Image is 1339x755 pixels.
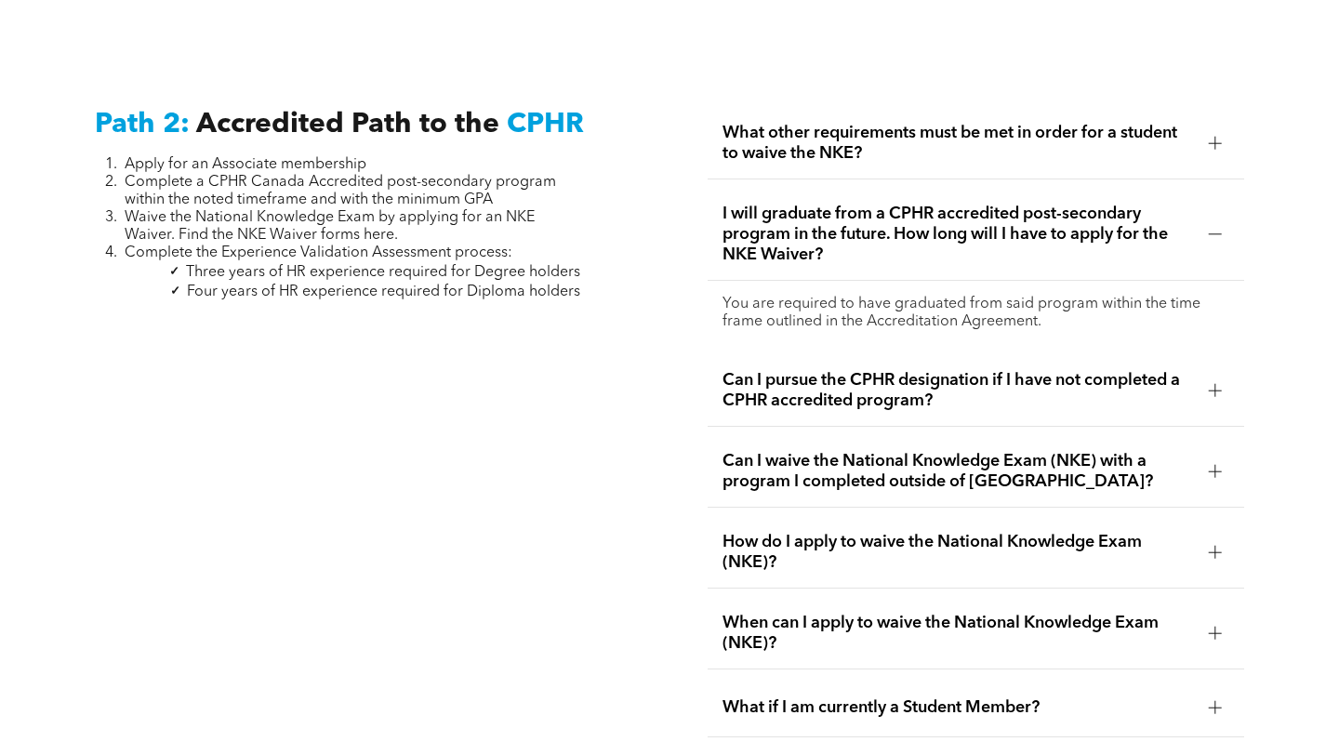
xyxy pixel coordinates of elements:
span: I will graduate from a CPHR accredited post-secondary program in the future. How long will I have... [723,204,1193,265]
span: Waive the National Knowledge Exam by applying for an NKE Waiver. Find the NKE Waiver forms here. [125,210,535,243]
span: What other requirements must be met in order for a student to waive the NKE? [723,123,1193,164]
span: What if I am currently a Student Member? [723,697,1193,718]
span: CPHR [507,111,584,139]
span: Complete the Experience Validation Assessment process: [125,245,512,260]
span: Apply for an Associate membership [125,157,366,172]
span: How do I apply to waive the National Knowledge Exam (NKE)? [723,532,1193,573]
span: Accredited Path to the [196,111,499,139]
span: Three years of HR experience required for Degree holders [186,265,580,280]
span: Can I pursue the CPHR designation if I have not completed a CPHR accredited program? [723,370,1193,411]
span: Can I waive the National Knowledge Exam (NKE) with a program I completed outside of [GEOGRAPHIC_D... [723,451,1193,492]
span: Complete a CPHR Canada Accredited post-secondary program within the noted timeframe and with the ... [125,175,556,207]
span: Path 2: [95,111,190,139]
p: You are required to have graduated from said program within the time frame outlined in the Accred... [723,296,1228,331]
span: When can I apply to waive the National Knowledge Exam (NKE)? [723,613,1193,654]
span: Four years of HR experience required for Diploma holders [187,285,580,299]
